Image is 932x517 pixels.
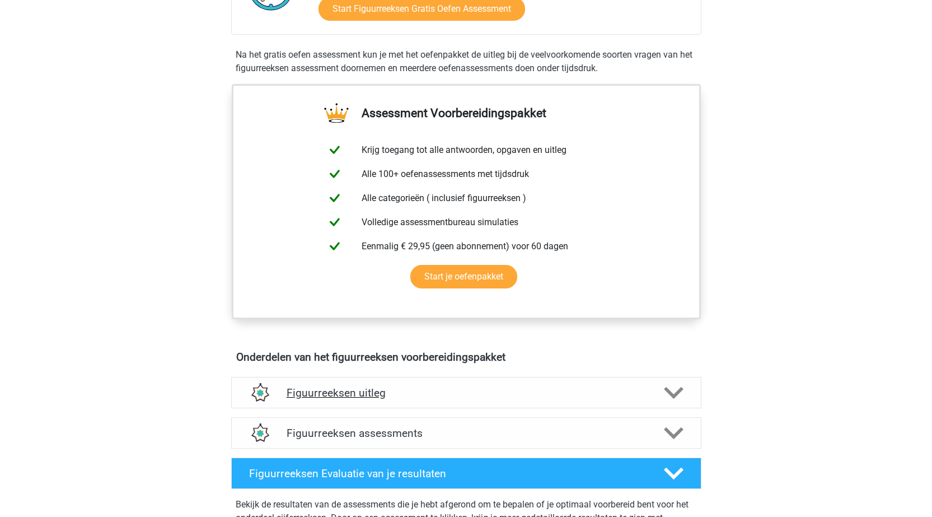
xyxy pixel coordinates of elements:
[227,458,706,489] a: Figuurreeksen Evaluatie van je resultaten
[227,377,706,408] a: uitleg Figuurreeksen uitleg
[249,467,646,480] h4: Figuurreeksen Evaluatie van je resultaten
[227,417,706,449] a: assessments Figuurreeksen assessments
[287,386,646,399] h4: Figuurreeksen uitleg
[231,48,701,75] div: Na het gratis oefen assessment kun je met het oefenpakket de uitleg bij de veelvoorkomende soorte...
[245,379,274,407] img: figuurreeksen uitleg
[245,419,274,448] img: figuurreeksen assessments
[410,265,517,288] a: Start je oefenpakket
[287,427,646,440] h4: Figuurreeksen assessments
[236,351,696,364] h4: Onderdelen van het figuurreeksen voorbereidingspakket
